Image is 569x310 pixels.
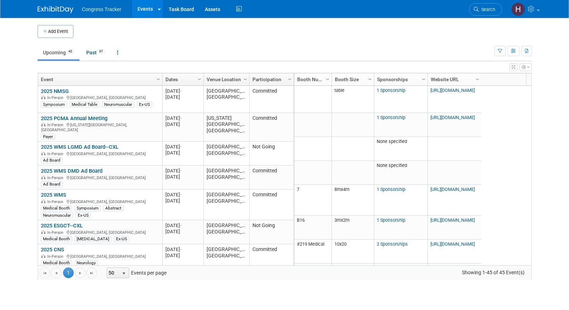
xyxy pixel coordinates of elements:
div: [DATE] [165,174,200,180]
a: 2 Sponsorships [377,241,408,247]
a: 1 Sponsorship [377,187,405,192]
a: Past97 [81,46,110,59]
img: In-Person Event [41,152,45,155]
span: Congress Tracker [82,6,121,12]
div: Neuromuscular [102,102,134,107]
span: 50 [107,268,119,278]
div: Payer [41,134,55,139]
span: In-Person [47,254,66,259]
div: [DATE] [165,121,200,127]
a: Sponsorships [377,73,423,85]
span: - [180,247,182,252]
a: Column Settings [241,73,249,84]
a: Event [41,73,158,85]
a: 1 Sponsorship [377,217,405,223]
td: B16 [294,216,332,240]
td: Committed [249,86,294,113]
span: In-Person [47,230,66,235]
a: [URL][DOMAIN_NAME] [430,115,475,120]
div: Medical Booth [41,236,72,242]
a: Upcoming45 [38,46,79,59]
img: ExhibitDay [38,6,73,13]
span: In-Person [47,123,66,127]
span: Showing 1-45 of 45 Event(s) [455,267,531,277]
td: [GEOGRAPHIC_DATA], [GEOGRAPHIC_DATA] [203,190,249,220]
div: [DATE] [165,150,200,156]
a: 1 Sponsorship [377,115,405,120]
a: Column Settings [154,73,162,84]
span: 97 [97,49,105,54]
div: [DATE] [165,168,200,174]
span: - [180,88,182,94]
span: select [121,271,127,276]
img: Heather Jones [511,3,525,16]
a: Dates [165,73,199,85]
div: [DATE] [165,252,200,259]
div: Medical Booth [41,205,72,211]
a: Go to the last page [86,267,97,278]
td: 10x20 [332,240,374,264]
a: 2025 WMS LGMD Ad Board--CXL [41,144,119,150]
img: In-Person Event [41,95,45,99]
td: [GEOGRAPHIC_DATA], [GEOGRAPHIC_DATA] [203,142,249,166]
img: In-Person Event [41,176,45,179]
a: Booth Size [335,73,369,85]
div: Abstract [103,205,124,211]
a: Column Settings [196,73,203,84]
a: Search [469,3,502,16]
div: [DATE] [165,222,200,228]
div: [GEOGRAPHIC_DATA], [GEOGRAPHIC_DATA] [41,174,159,181]
div: Ad Board [41,181,63,187]
div: [GEOGRAPHIC_DATA], [GEOGRAPHIC_DATA] [41,253,159,259]
img: In-Person Event [41,123,45,126]
div: [US_STATE][GEOGRAPHIC_DATA], [GEOGRAPHIC_DATA] [41,122,159,132]
td: Committed [249,113,294,142]
span: Search [479,7,495,12]
span: Go to the last page [89,270,95,276]
a: Booth Number [297,73,327,85]
div: Ex-US [76,212,91,218]
a: [URL][DOMAIN_NAME] [430,217,475,223]
span: In-Person [47,176,66,180]
span: Go to the first page [42,270,48,276]
a: Column Settings [420,73,428,84]
td: [US_STATE][GEOGRAPHIC_DATA], [GEOGRAPHIC_DATA] [203,113,249,142]
div: [DATE] [165,115,200,121]
td: Not Going [249,220,294,244]
div: Neurology [74,260,98,266]
a: 2025 PCMA Annual Meeting [41,115,107,122]
span: Column Settings [287,77,293,82]
span: In-Person [47,95,66,100]
a: 2025 NMSG [41,88,69,94]
td: [GEOGRAPHIC_DATA], [GEOGRAPHIC_DATA] [203,244,249,268]
span: Column Settings [325,77,331,82]
span: Column Settings [155,77,161,82]
img: In-Person Event [41,230,45,234]
span: Column Settings [242,77,248,82]
td: #219 Medical [294,240,332,264]
div: Neuromuscular [41,212,73,218]
td: 7 [294,185,332,216]
a: Website URL [431,73,477,85]
div: [GEOGRAPHIC_DATA], [GEOGRAPHIC_DATA] [41,94,159,100]
button: Add Event [38,25,73,38]
a: Go to the first page [39,267,50,278]
span: - [180,144,182,149]
td: Not Going [249,142,294,166]
a: 2025 CNS [41,246,64,253]
span: 1 [63,267,74,278]
span: In-Person [47,152,66,156]
div: [DATE] [165,94,200,100]
div: Symposium [41,102,67,107]
span: Column Settings [474,77,480,82]
td: 3mx2m [332,216,374,240]
div: Ex-US [114,236,129,242]
a: 2025 ESGCT--CXL [41,222,83,229]
span: In-Person [47,200,66,204]
span: Go to the next page [77,270,83,276]
span: Column Settings [421,77,426,82]
a: 2025 WMS DMD Ad Board [41,168,102,174]
td: [GEOGRAPHIC_DATA], [GEOGRAPHIC_DATA] [203,220,249,244]
a: Column Settings [324,73,332,84]
td: Committed [249,190,294,220]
